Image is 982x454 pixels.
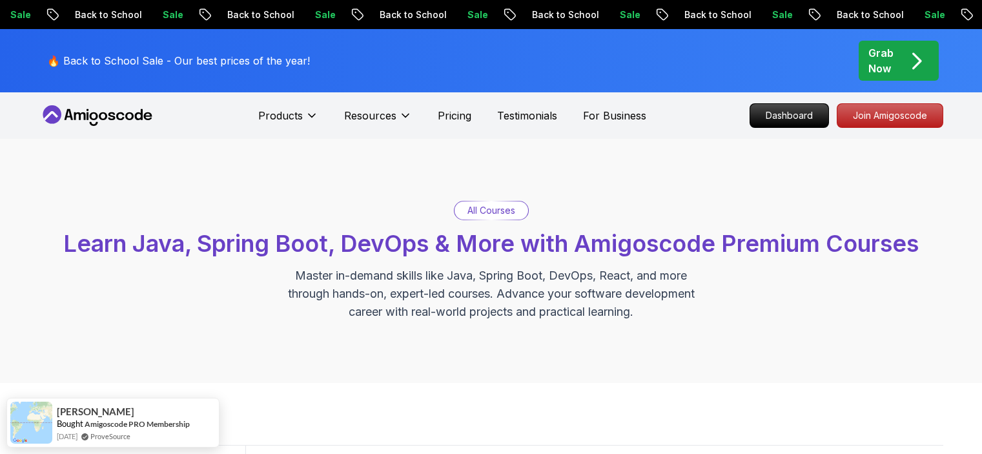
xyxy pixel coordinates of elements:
p: Back to School [826,8,914,21]
p: Back to School [369,8,456,21]
span: Learn Java, Spring Boot, DevOps & More with Amigoscode Premium Courses [63,229,919,258]
a: Pricing [438,108,471,123]
p: Sale [761,8,803,21]
p: Sale [304,8,345,21]
p: 🔥 Back to School Sale - Our best prices of the year! [47,53,310,68]
a: Dashboard [750,103,829,128]
img: provesource social proof notification image [10,402,52,444]
a: Testimonials [497,108,557,123]
p: Sale [456,8,498,21]
p: Sale [152,8,193,21]
p: Dashboard [750,104,828,127]
p: Master in-demand skills like Java, Spring Boot, DevOps, React, and more through hands-on, expert-... [274,267,708,321]
p: Resources [344,108,396,123]
p: All Courses [467,204,515,217]
p: Back to School [64,8,152,21]
a: Join Amigoscode [837,103,943,128]
span: Bought [57,418,83,429]
button: Products [258,108,318,134]
span: [PERSON_NAME] [57,406,134,417]
p: Sale [914,8,955,21]
p: Sale [609,8,650,21]
button: Resources [344,108,412,134]
p: Join Amigoscode [837,104,943,127]
p: Back to School [521,8,609,21]
p: Back to School [673,8,761,21]
p: Grab Now [868,45,894,76]
a: Amigoscode PRO Membership [85,419,190,429]
p: Products [258,108,303,123]
p: Back to School [216,8,304,21]
a: ProveSource [90,431,130,442]
span: [DATE] [57,431,77,442]
a: For Business [583,108,646,123]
